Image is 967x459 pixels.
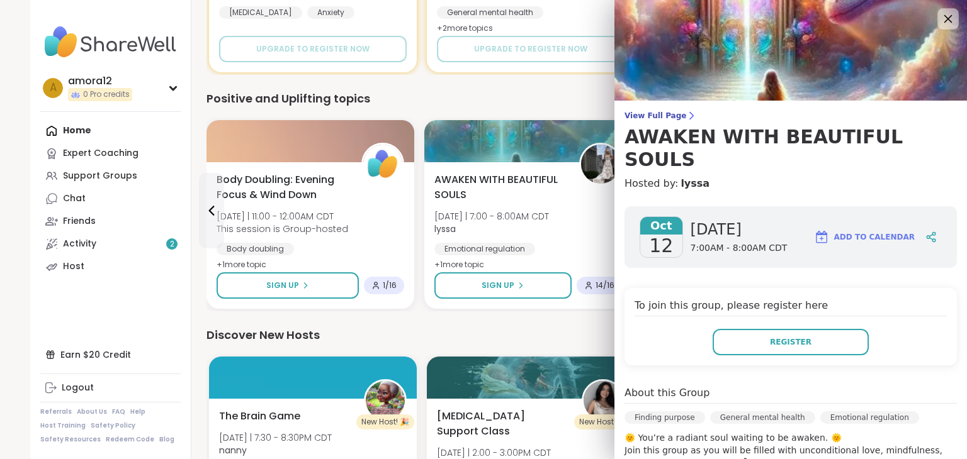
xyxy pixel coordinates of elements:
a: Activity2 [40,233,181,255]
div: Expert Coaching [63,147,139,160]
span: 0 Pro credits [83,89,130,100]
img: nanny [366,381,405,420]
a: Chat [40,187,181,210]
span: 12 [649,235,673,257]
a: Host Training [40,421,86,430]
img: AnaKeilyLlaneza [584,381,623,420]
div: General mental health [710,411,815,424]
span: AWAKEN WITH BEAUTIFUL SOULS [434,172,565,202]
span: 1 / 16 [383,280,397,290]
div: General mental health [437,6,543,19]
div: Support Groups [63,170,137,182]
a: Host [40,255,181,278]
div: Activity [63,238,96,250]
div: Discover New Hosts [206,326,922,344]
span: 7:00AM - 8:00AM CDT [691,242,788,255]
span: This session is Group-hosted [217,223,348,235]
h3: AWAKEN WITH BEAUTIFUL SOULS [625,126,957,171]
b: lyssa [434,223,456,235]
img: ShareWell [363,145,402,184]
div: Positive and Uplifting topics [206,90,922,108]
span: [DATE] | 11:00 - 12:00AM CDT [217,210,348,223]
span: [DATE] | 7:00 - 8:00AM CDT [434,210,549,223]
a: Referrals [40,407,72,416]
img: ShareWell Nav Logo [40,20,181,64]
span: [DATE] [691,219,788,240]
div: [MEDICAL_DATA] [219,6,302,19]
div: Logout [62,382,94,394]
a: View Full PageAWAKEN WITH BEAUTIFUL SOULS [625,111,957,171]
a: lyssa [681,176,710,191]
div: amora12 [68,74,132,88]
div: Friends [63,215,96,228]
a: Safety Resources [40,435,101,444]
a: Redeem Code [106,435,154,444]
span: [DATE] | 2:00 - 3:00PM CDT [437,446,551,459]
div: Anxiety [307,6,354,19]
div: Host [63,260,84,273]
span: View Full Page [625,111,957,121]
span: 2 [170,239,174,250]
div: New Host! 🎉 [574,414,632,429]
a: About Us [77,407,107,416]
span: Upgrade to register now [474,43,587,55]
button: Upgrade to register now [219,36,407,62]
span: Oct [640,217,682,235]
span: Upgrade to register now [256,43,370,55]
div: Earn $20 Credit [40,343,181,366]
div: Chat [63,192,86,205]
div: Finding purpose [625,411,705,424]
span: Sign Up [482,280,514,291]
span: [DATE] | 7:30 - 8:30PM CDT [219,431,332,444]
a: FAQ [112,407,125,416]
a: Blog [159,435,174,444]
button: Sign Up [434,272,572,299]
a: Safety Policy [91,421,135,430]
span: The Brain Game [219,409,300,424]
a: Support Groups [40,165,181,187]
div: Emotional regulation [434,243,535,255]
span: Sign Up [266,280,299,291]
h4: Hosted by: [625,176,957,191]
div: New Host! 🎉 [356,414,414,429]
b: nanny [219,444,247,456]
span: Register [770,336,811,348]
span: Body Doubling: Evening Focus & Wind Down [217,172,348,202]
div: Emotional regulation [820,411,919,424]
a: Logout [40,377,181,399]
div: Body doubling [217,243,294,255]
span: a [50,80,57,96]
button: Upgrade to register now [437,36,625,62]
button: Add to Calendar [808,222,920,252]
img: ShareWell Logomark [814,229,829,245]
a: Expert Coaching [40,142,181,165]
span: 14 / 16 [596,280,614,290]
span: Add to Calendar [834,231,915,243]
button: Sign Up [217,272,359,299]
span: [MEDICAL_DATA] Support Class [437,409,568,439]
a: Friends [40,210,181,233]
h4: To join this group, please register here [635,298,947,316]
img: lyssa [581,145,620,184]
button: Register [713,329,869,355]
h4: About this Group [625,385,710,401]
a: Help [130,407,145,416]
